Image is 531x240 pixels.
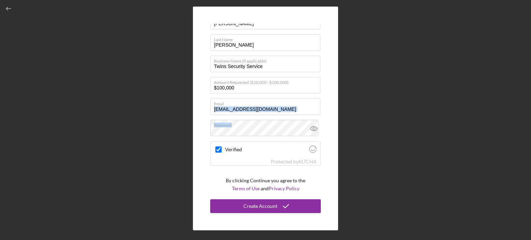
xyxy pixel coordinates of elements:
label: Verified [225,147,307,152]
a: Visit Altcha.org [309,148,317,154]
label: Email [214,99,320,106]
div: Create Account [243,199,277,213]
a: Visit Altcha.org [298,159,317,164]
button: Create Account [210,199,321,213]
a: Terms of Use [232,185,260,191]
label: Business Name (if applicable) [214,56,320,64]
label: Amount Requested ($10,000 - $100,000) [214,77,320,85]
a: Privacy Policy [269,185,299,191]
div: Protected by [271,159,317,164]
p: By clicking Continue you agree to the and [226,177,305,192]
label: Password [214,120,320,128]
label: Last Name [214,35,320,42]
